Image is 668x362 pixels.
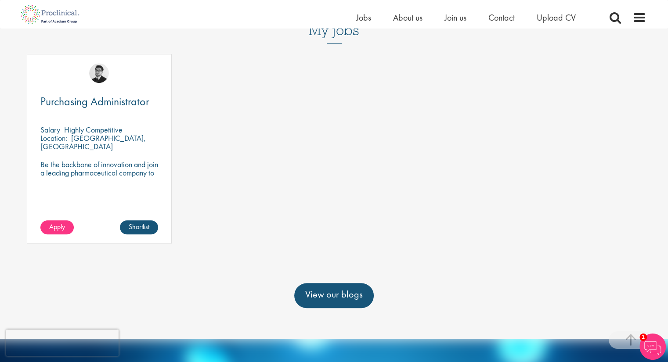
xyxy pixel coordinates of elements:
iframe: reCAPTCHA [6,330,119,356]
span: 1 [639,333,647,341]
a: Contact [488,12,515,23]
h3: My jobs [22,23,646,38]
img: Todd Wigmore [89,63,109,83]
a: View our blogs [294,283,374,308]
a: About us [393,12,422,23]
a: Jobs [356,12,371,23]
span: Location: [40,133,67,143]
span: Apply [49,222,65,231]
a: Purchasing Administrator [40,96,158,107]
p: [GEOGRAPHIC_DATA], [GEOGRAPHIC_DATA] [40,133,146,151]
span: Salary [40,125,60,135]
a: Upload CV [537,12,576,23]
a: Apply [40,220,74,234]
p: Be the backbone of innovation and join a leading pharmaceutical company to help keep life-changin... [40,160,158,194]
span: Purchasing Administrator [40,94,149,109]
p: Highly Competitive [64,125,123,135]
img: Chatbot [639,333,666,360]
a: Join us [444,12,466,23]
a: Shortlist [120,220,158,234]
